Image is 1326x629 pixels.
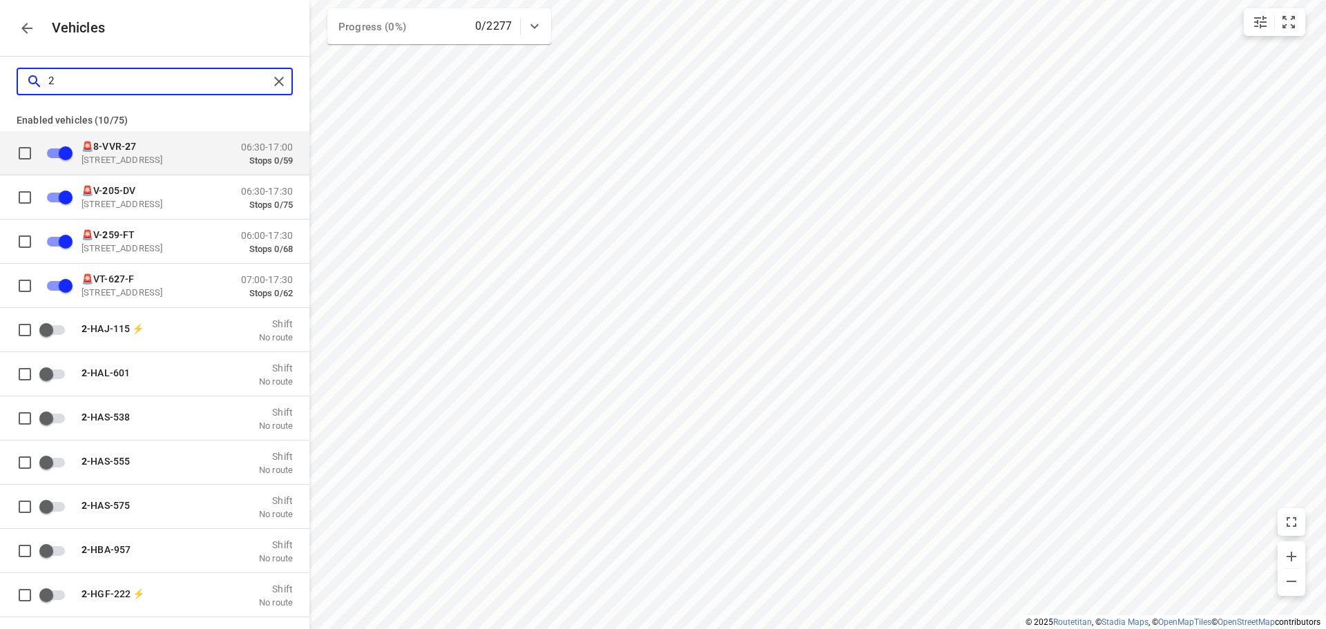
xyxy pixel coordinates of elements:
[259,331,293,342] p: No route
[1158,617,1211,627] a: OpenMapTiles
[241,273,293,284] p: 07:00-17:30
[259,318,293,329] p: Shift
[102,229,108,240] b: 2
[1247,8,1274,36] button: Map settings
[81,154,220,165] p: [STREET_ADDRESS]
[259,552,293,563] p: No route
[102,184,108,195] b: 2
[81,588,144,599] span: -HGF-222 ⚡
[81,198,220,209] p: [STREET_ADDRESS]
[39,228,73,254] span: Disable
[114,273,119,284] b: 2
[259,420,293,431] p: No route
[39,272,73,298] span: Disable
[81,184,135,195] span: 🚨V- 05-DV
[81,367,87,378] b: 2
[81,499,87,510] b: 2
[241,141,293,152] p: 06:30-17:00
[241,155,293,166] p: Stops 0/59
[81,543,131,554] span: -HBA-957
[81,140,136,151] span: 🚨8-VVR- 7
[39,581,73,608] span: Enable
[259,450,293,461] p: Shift
[81,455,87,466] b: 2
[259,376,293,387] p: No route
[39,316,73,342] span: Enable
[241,185,293,196] p: 06:30-17:30
[81,411,130,422] span: -HAS-538
[39,184,73,210] span: Disable
[241,243,293,254] p: Stops 0/68
[241,229,293,240] p: 06:00-17:30
[48,70,269,92] input: Search vehicles
[259,508,293,519] p: No route
[39,493,73,519] span: Enable
[81,499,130,510] span: -HAS-575
[39,405,73,431] span: Enable
[81,242,220,253] p: [STREET_ADDRESS]
[259,406,293,417] p: Shift
[259,464,293,475] p: No route
[81,455,130,466] span: -HAS-555
[1218,617,1275,627] a: OpenStreetMap
[1244,8,1305,36] div: small contained button group
[241,287,293,298] p: Stops 0/62
[39,537,73,563] span: Enable
[81,273,134,284] span: 🚨VT-6 7-F
[259,597,293,608] p: No route
[125,140,131,151] b: 2
[39,360,73,387] span: Enable
[259,539,293,550] p: Shift
[259,583,293,594] p: Shift
[81,322,87,333] b: 2
[41,20,106,36] p: Vehicles
[1102,617,1149,627] a: Stadia Maps
[1275,8,1303,36] button: Fit zoom
[81,543,87,554] b: 2
[81,367,130,378] span: -HAL-601
[475,18,512,35] p: 0/2277
[81,322,144,333] span: -HAJ-115 ⚡
[338,21,406,33] span: Progress (0%)
[39,449,73,475] span: Enable
[241,199,293,210] p: Stops 0/75
[259,362,293,373] p: Shift
[259,494,293,505] p: Shift
[81,411,87,422] b: 2
[81,229,135,240] span: 🚨V- 59-FT
[1026,617,1320,627] li: © 2025 , © , © © contributors
[81,287,220,298] p: [STREET_ADDRESS]
[81,588,87,599] b: 2
[39,139,73,166] span: Disable
[327,8,551,44] div: Progress (0%)0/2277
[1053,617,1092,627] a: Routetitan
